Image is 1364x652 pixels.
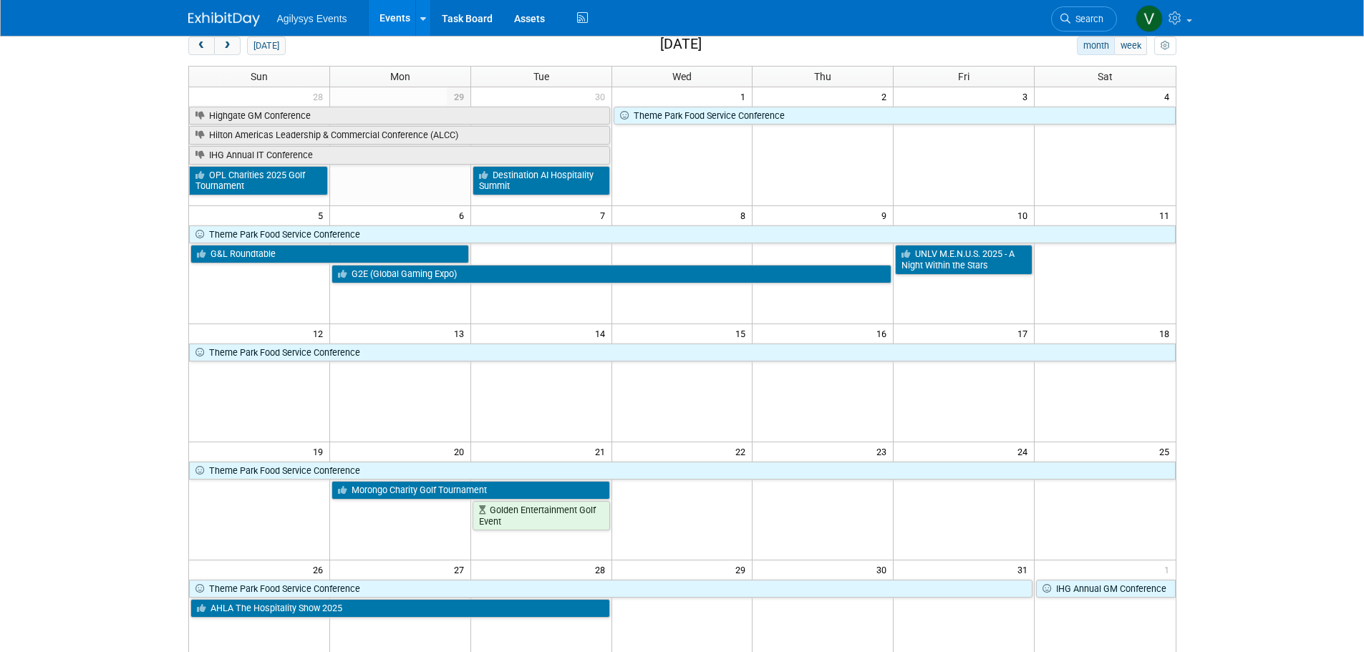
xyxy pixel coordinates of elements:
[1163,87,1176,105] span: 4
[332,481,610,500] a: Morongo Charity Golf Tournament
[1114,37,1147,55] button: week
[594,442,611,460] span: 21
[390,71,410,82] span: Mon
[316,206,329,224] span: 5
[880,87,893,105] span: 2
[1158,442,1176,460] span: 25
[188,37,215,55] button: prev
[247,37,285,55] button: [DATE]
[1158,324,1176,342] span: 18
[447,87,470,105] span: 29
[895,245,1032,274] a: UNLV M.E.N.U.S. 2025 - A Night Within the Stars
[251,71,268,82] span: Sun
[1070,14,1103,24] span: Search
[1051,6,1117,31] a: Search
[453,442,470,460] span: 20
[734,442,752,460] span: 22
[311,324,329,342] span: 12
[453,560,470,578] span: 27
[1158,206,1176,224] span: 11
[189,462,1176,480] a: Theme Park Food Service Conference
[672,71,692,82] span: Wed
[1098,71,1113,82] span: Sat
[311,442,329,460] span: 19
[473,166,610,195] a: Destination AI Hospitality Summit
[1154,37,1176,55] button: myCustomButton
[594,560,611,578] span: 28
[189,166,328,195] a: OPL Charities 2025 Golf Tournament
[1016,324,1034,342] span: 17
[189,146,610,165] a: IHG Annual IT Conference
[277,13,347,24] span: Agilysys Events
[875,560,893,578] span: 30
[1136,5,1163,32] img: Vaitiare Munoz
[188,12,260,26] img: ExhibitDay
[189,225,1176,244] a: Theme Park Food Service Conference
[1036,580,1175,598] a: IHG Annual GM Conference
[190,599,610,618] a: AHLA The Hospitality Show 2025
[599,206,611,224] span: 7
[214,37,241,55] button: next
[958,71,969,82] span: Fri
[594,324,611,342] span: 14
[458,206,470,224] span: 6
[875,442,893,460] span: 23
[189,126,610,145] a: Hilton Americas Leadership & Commercial Conference (ALCC)
[660,37,702,52] h2: [DATE]
[734,560,752,578] span: 29
[190,245,469,263] a: G&L Roundtable
[311,560,329,578] span: 26
[1021,87,1034,105] span: 3
[594,87,611,105] span: 30
[189,344,1176,362] a: Theme Park Food Service Conference
[875,324,893,342] span: 16
[814,71,831,82] span: Thu
[189,107,610,125] a: Highgate GM Conference
[1161,42,1170,51] i: Personalize Calendar
[880,206,893,224] span: 9
[1077,37,1115,55] button: month
[1016,442,1034,460] span: 24
[1016,206,1034,224] span: 10
[311,87,329,105] span: 28
[739,206,752,224] span: 8
[473,501,610,530] a: Golden Entertainment Golf Event
[1016,560,1034,578] span: 31
[1163,560,1176,578] span: 1
[453,324,470,342] span: 13
[533,71,549,82] span: Tue
[739,87,752,105] span: 1
[189,580,1033,598] a: Theme Park Food Service Conference
[734,324,752,342] span: 15
[332,265,891,283] a: G2E (Global Gaming Expo)
[614,107,1176,125] a: Theme Park Food Service Conference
